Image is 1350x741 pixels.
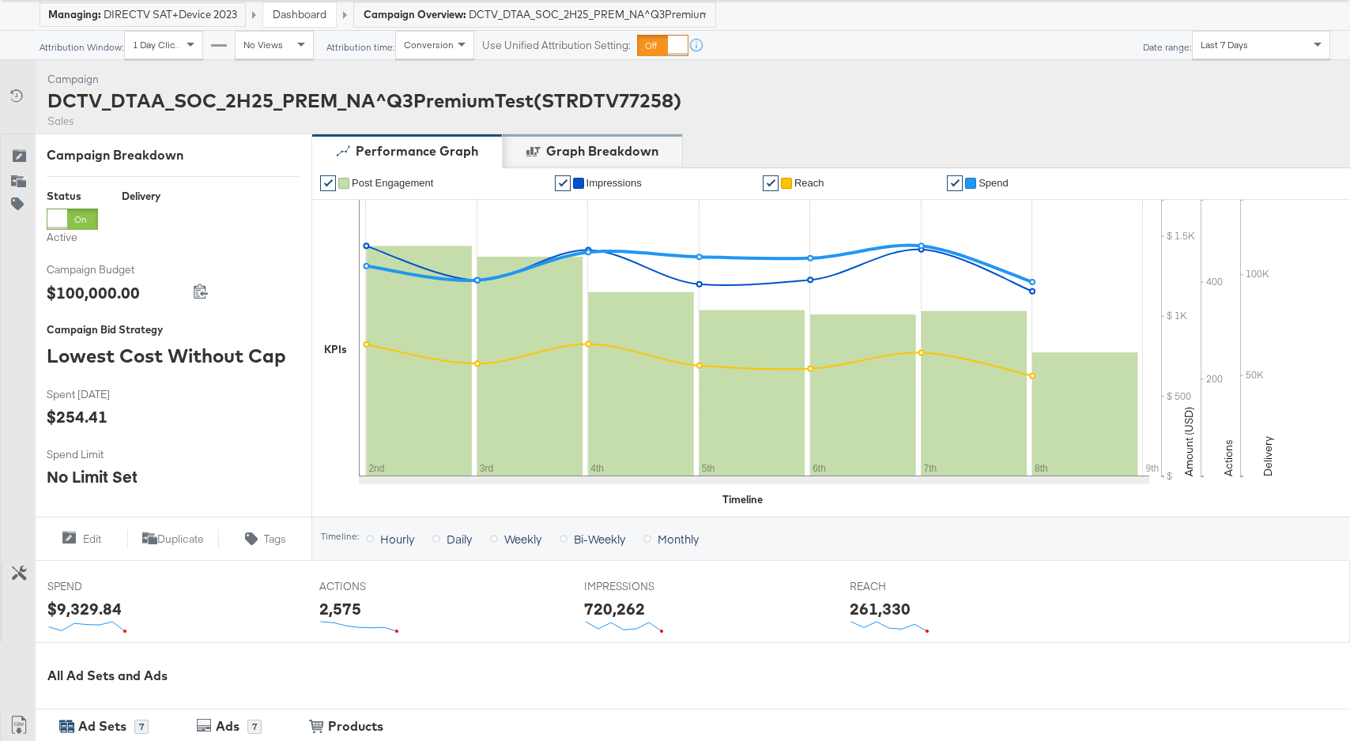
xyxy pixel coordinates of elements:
span: Spent [DATE] [47,387,165,402]
span: REACH [850,579,968,594]
span: Spend [979,177,1009,189]
span: Spend Limit [47,447,165,462]
span: No Views [243,39,283,51]
button: Edit [35,529,127,548]
span: Edit [83,532,101,547]
span: Tags [264,532,286,547]
span: 1 Day Clicks [133,39,184,51]
text: Amount (USD) [1182,407,1196,476]
div: Graph Breakdown [546,142,658,160]
div: 7 [134,720,149,734]
span: Impressions [586,177,642,189]
span: Bi-Weekly [574,531,625,547]
div: 7 [247,720,262,734]
span: Campaign Budget [47,262,165,277]
div: Timeline [722,492,763,507]
div: Timeline: [320,531,360,542]
div: Status [47,189,98,204]
span: Hourly [380,531,414,547]
text: Actions [1221,439,1235,476]
div: 720,262 [584,597,645,620]
div: Date range: [1142,42,1192,53]
div: $9,329.84 [47,597,122,620]
label: Active [47,230,98,245]
span: IMPRESSIONS [584,579,703,594]
div: Lowest Cost Without Cap [47,342,300,369]
div: No Limit Set [47,465,138,488]
span: DCTV_DTAA_SOC_2H25_PREM_NA^Q3PremiumTest(STRDTV77258) [469,7,706,22]
div: $254.41 [47,405,107,428]
div: Ads [216,717,239,735]
div: Campaign Breakdown [47,146,300,164]
span: Weekly [504,531,541,547]
div: KPIs [324,342,347,357]
span: Duplicate [157,532,204,547]
div: DIRECTV SAT+Device 2023 [48,7,237,22]
a: ✔ [555,175,571,191]
span: Post Engagement [352,177,433,189]
div: Campaign Bid Strategy [47,322,300,337]
strong: Managing: [48,8,101,21]
span: Monthly [658,531,699,547]
div: Ad Sets [78,717,126,735]
label: Use Unified Attribution Setting: [482,38,631,53]
a: Dashboard [273,7,326,21]
a: ✔ [320,175,336,191]
a: ✔ [763,175,779,191]
div: DCTV_DTAA_SOC_2H25_PREM_NA^Q3PremiumTest(STRDTV77258) [47,87,681,114]
strong: Campaign Overview: [364,8,466,21]
div: Sales [47,114,681,129]
span: Conversion [404,39,454,51]
div: $100,000.00 [47,281,140,304]
div: Delivery [122,189,160,204]
span: SPEND [47,579,166,594]
button: Tags [219,529,311,548]
span: ACTIONS [319,579,438,594]
div: All Ad Sets and Ads [47,667,1350,685]
span: Daily [447,531,472,547]
div: 261,330 [850,597,911,620]
a: ✔ [947,175,963,191]
span: Last 7 Days [1201,39,1248,51]
div: Products [328,717,383,735]
span: Reach [794,177,824,189]
div: 2,575 [319,597,361,620]
button: Duplicate [127,529,220,548]
div: Performance Graph [356,142,478,160]
div: Attribution time: [326,42,395,53]
div: Campaign [47,72,681,87]
div: Attribution Window: [39,42,124,53]
text: Delivery [1261,436,1275,476]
